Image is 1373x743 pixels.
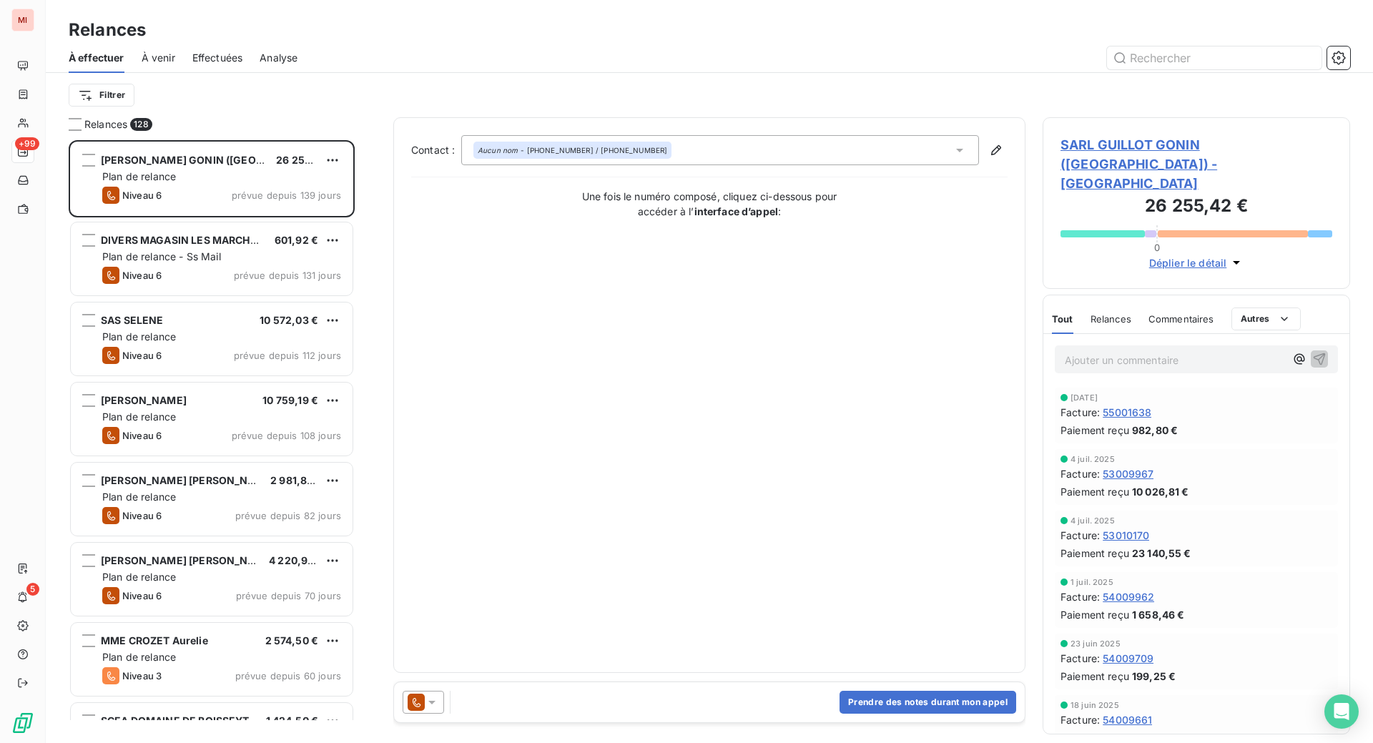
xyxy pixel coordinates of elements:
[122,590,162,601] span: Niveau 6
[102,571,176,583] span: Plan de relance
[69,17,146,43] h3: Relances
[69,51,124,65] span: À effectuer
[101,634,208,646] span: MME CROZET Aurelie
[234,350,341,361] span: prévue depuis 112 jours
[15,137,39,150] span: +99
[1060,466,1100,481] span: Facture :
[1132,669,1176,684] span: 199,25 €
[265,634,319,646] span: 2 574,50 €
[102,170,176,182] span: Plan de relance
[1060,405,1100,420] span: Facture :
[101,234,263,246] span: DIVERS MAGASIN LES MARCHES
[1060,423,1129,438] span: Paiement reçu
[1060,607,1129,622] span: Paiement reçu
[1132,484,1189,499] span: 10 026,81 €
[1107,46,1322,69] input: Rechercher
[411,143,461,157] label: Contact :
[840,691,1016,714] button: Prendre des notes durant mon appel
[1132,423,1178,438] span: 982,80 €
[1071,393,1098,402] span: [DATE]
[270,474,323,486] span: 2 981,86 €
[26,583,39,596] span: 5
[122,510,162,521] span: Niveau 6
[1060,193,1332,222] h3: 26 255,42 €
[1060,546,1129,561] span: Paiement reçu
[235,510,341,521] span: prévue depuis 82 jours
[262,394,318,406] span: 10 759,19 €
[1231,307,1301,330] button: Autres
[102,250,221,262] span: Plan de relance - Ss Mail
[234,270,341,281] span: prévue depuis 131 jours
[478,145,518,155] em: Aucun nom
[69,140,355,720] div: grid
[236,590,341,601] span: prévue depuis 70 jours
[130,118,152,131] span: 128
[1060,651,1100,666] span: Facture :
[1071,455,1115,463] span: 4 juil. 2025
[269,554,324,566] span: 4 220,93 €
[1103,466,1153,481] span: 53009967
[1060,669,1129,684] span: Paiement reçu
[1148,313,1214,325] span: Commentaires
[276,154,338,166] span: 26 255,42 €
[1103,651,1153,666] span: 54009709
[1103,528,1149,543] span: 53010170
[260,314,318,326] span: 10 572,03 €
[101,394,187,406] span: [PERSON_NAME]
[1103,405,1151,420] span: 55001638
[122,350,162,361] span: Niveau 6
[1324,694,1359,729] div: Open Intercom Messenger
[566,189,852,219] p: Une fois le numéro composé, cliquez ci-dessous pour accéder à l’ :
[1145,255,1249,271] button: Déplier le détail
[1060,484,1129,499] span: Paiement reçu
[266,714,319,727] span: 1 424,50 €
[1071,516,1115,525] span: 4 juil. 2025
[102,410,176,423] span: Plan de relance
[102,651,176,663] span: Plan de relance
[1103,712,1152,727] span: 54009661
[275,234,318,246] span: 601,92 €
[1052,313,1073,325] span: Tout
[69,84,134,107] button: Filtrer
[1071,578,1113,586] span: 1 juil. 2025
[101,314,164,326] span: SAS SELENE
[235,670,341,682] span: prévue depuis 60 jours
[232,190,341,201] span: prévue depuis 139 jours
[1091,313,1131,325] span: Relances
[1071,639,1121,648] span: 23 juin 2025
[101,474,275,486] span: [PERSON_NAME] [PERSON_NAME]
[122,430,162,441] span: Niveau 6
[1060,528,1100,543] span: Facture :
[1154,242,1160,253] span: 0
[11,9,34,31] div: MI
[101,714,250,727] span: SCEA DOMAINE DE BOISSEYT
[1060,712,1100,727] span: Facture :
[478,145,667,155] div: - [PHONE_NUMBER] / [PHONE_NUMBER]
[122,190,162,201] span: Niveau 6
[260,51,297,65] span: Analyse
[1060,135,1332,193] span: SARL GUILLOT GONIN ([GEOGRAPHIC_DATA]) - [GEOGRAPHIC_DATA]
[122,270,162,281] span: Niveau 6
[232,430,341,441] span: prévue depuis 108 jours
[102,491,176,503] span: Plan de relance
[694,205,779,217] strong: interface d’appel
[1060,589,1100,604] span: Facture :
[1071,701,1119,709] span: 18 juin 2025
[142,51,175,65] span: À venir
[122,670,162,682] span: Niveau 3
[84,117,127,132] span: Relances
[1132,546,1191,561] span: 23 140,55 €
[192,51,243,65] span: Effectuées
[1132,607,1185,622] span: 1 658,46 €
[1103,589,1154,604] span: 54009962
[1149,255,1227,270] span: Déplier le détail
[101,554,275,566] span: [PERSON_NAME] [PERSON_NAME]
[102,330,176,343] span: Plan de relance
[11,712,34,734] img: Logo LeanPay
[101,154,340,166] span: [PERSON_NAME] GONIN ([GEOGRAPHIC_DATA])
